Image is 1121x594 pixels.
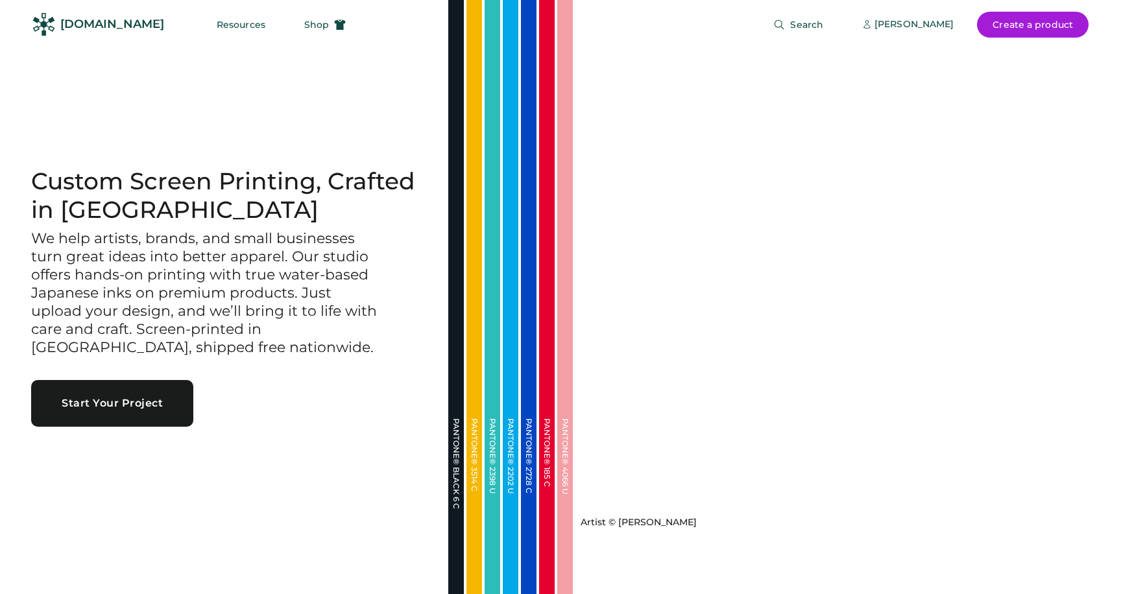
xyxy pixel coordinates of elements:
button: Create a product [977,12,1089,38]
div: PANTONE® 2202 U [507,418,514,548]
div: PANTONE® 2398 U [488,418,496,548]
button: Search [758,12,839,38]
span: Shop [304,20,329,29]
button: Shop [289,12,361,38]
div: PANTONE® 4066 U [561,418,569,548]
div: PANTONE® 3514 C [470,418,478,548]
h3: We help artists, brands, and small businesses turn great ideas into better apparel. Our studio of... [31,230,381,357]
div: Artist © [PERSON_NAME] [581,516,697,529]
img: Rendered Logo - Screens [32,13,55,36]
div: [DOMAIN_NAME] [60,16,164,32]
div: PANTONE® 2728 C [525,418,533,548]
h1: Custom Screen Printing, Crafted in [GEOGRAPHIC_DATA] [31,167,417,224]
div: [PERSON_NAME] [874,18,954,31]
div: PANTONE® BLACK 6 C [452,418,460,548]
button: Start Your Project [31,380,193,427]
div: PANTONE® 185 C [543,418,551,548]
span: Search [790,20,823,29]
button: Resources [201,12,281,38]
a: Artist © [PERSON_NAME] [575,511,697,529]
